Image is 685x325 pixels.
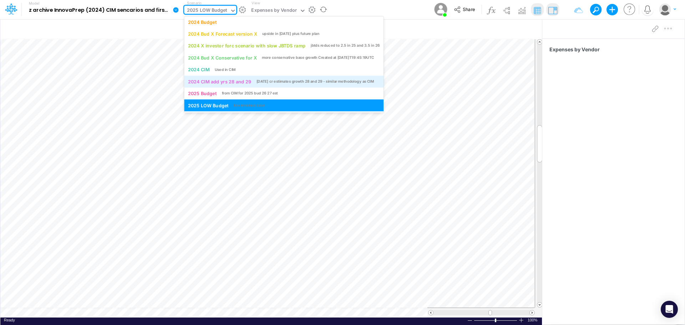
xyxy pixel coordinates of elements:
[262,55,374,60] div: more conservative base growth Created at [DATE]T19:45:19UTC
[251,7,297,15] div: Expenses by Vendor
[6,22,400,37] input: Type a title here
[188,66,209,73] div: 2024 CIM
[188,54,257,61] div: 2024 Bud X Conservative for X
[29,7,170,14] b: z archive InnovaPrep (2024) CIM sencarios and first 2025 budget after 23 tax AJE (updated v2785) ...
[643,5,651,14] a: Notifications
[528,318,538,323] div: Zoom level
[188,78,251,85] div: 2024 CIM add yrs 28 and 29
[311,43,380,48] div: jbtds reduced to 2.5 in 25 and 3.5 in 26
[467,318,473,323] div: Zoom Out
[188,19,217,25] div: 2024 Budget
[433,1,449,17] img: User Image Icon
[661,301,678,318] div: Open Intercom Messenger
[549,59,685,158] iframe: FastComments
[188,102,228,109] div: 2025 LOW Budget
[215,67,236,72] div: Used in CIM
[262,31,319,36] div: upside in [DATE] plus future plan
[528,318,538,323] span: 100%
[495,319,496,322] div: Zoom
[29,1,40,6] label: Model
[234,103,265,108] div: low revenue case
[187,7,227,15] div: 2025 LOW Budget
[450,4,480,15] button: Share
[518,318,524,323] div: Zoom In
[474,318,518,323] div: Zoom
[188,90,217,97] div: 2025 Budget
[188,31,257,37] div: 2024 Bud X Forecast version X
[463,6,475,12] span: Share
[187,0,202,6] label: Scenario
[4,318,15,323] div: In Ready mode
[252,0,260,6] label: View
[4,318,15,322] span: Ready
[222,91,278,96] div: from CIM for 2025 bud 26 27 est
[257,79,374,84] div: [DATE] cr estimates growth 28 and 29 - similar methodology as CIM
[549,46,680,53] span: Expenses by Vendor
[188,42,305,49] div: 2024 X investor forc scenario with slow JBTDS ramp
